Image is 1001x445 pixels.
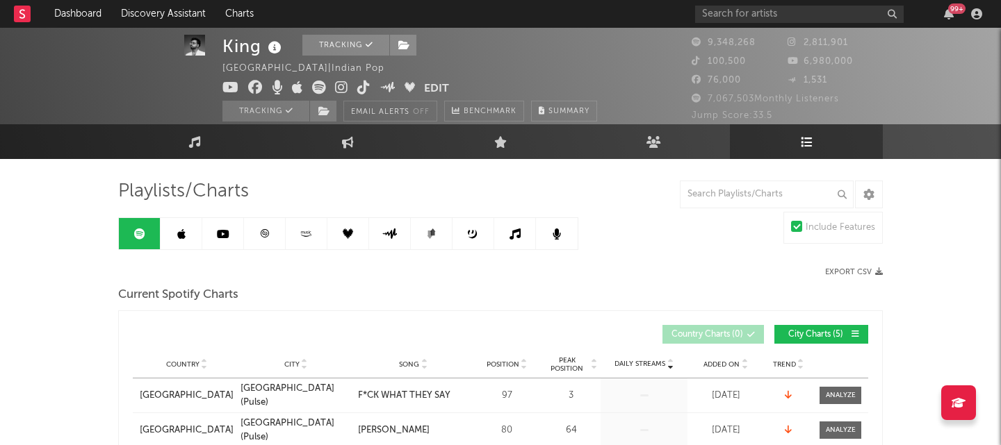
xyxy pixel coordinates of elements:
[545,423,597,437] div: 64
[545,389,597,403] div: 3
[302,35,389,56] button: Tracking
[241,382,351,409] a: [GEOGRAPHIC_DATA] (Pulse)
[948,3,966,14] div: 99 +
[692,94,839,103] span: 7,067,503 Monthly Listeners
[487,360,519,369] span: Position
[343,101,437,121] button: Email AlertsOff
[118,287,238,303] span: Current Spotify Charts
[358,389,469,403] a: F*CK WHAT THEY SAY
[788,38,848,47] span: 2,811,901
[695,6,904,23] input: Search for artists
[548,108,589,115] span: Summary
[788,57,853,66] span: 6,980,000
[692,57,746,66] span: 100,500
[672,330,743,339] span: Country Charts ( 0 )
[703,360,740,369] span: Added On
[545,356,589,373] span: Peak Position
[773,360,796,369] span: Trend
[424,81,449,98] button: Edit
[444,101,524,121] a: Benchmark
[662,325,764,344] button: Country Charts(0)
[692,111,772,120] span: Jump Score: 33.5
[806,219,875,236] div: Include Features
[531,101,597,121] button: Summary
[680,180,854,208] input: Search Playlists/Charts
[944,8,954,19] button: 99+
[358,389,450,403] div: F*CK WHAT THEY SAY
[358,423,469,437] a: [PERSON_NAME]
[692,76,741,85] span: 76,000
[166,360,200,369] span: Country
[241,417,351,444] a: [GEOGRAPHIC_DATA] (Pulse)
[774,325,868,344] button: City Charts(5)
[358,423,430,437] div: [PERSON_NAME]
[222,101,309,121] button: Tracking
[783,330,847,339] span: City Charts ( 5 )
[475,389,538,403] div: 97
[475,423,538,437] div: 80
[691,423,760,437] div: [DATE]
[788,76,827,85] span: 1,531
[140,423,234,437] a: [GEOGRAPHIC_DATA]
[691,389,760,403] div: [DATE]
[399,360,419,369] span: Song
[464,103,516,120] span: Benchmark
[284,360,300,369] span: City
[413,108,430,116] em: Off
[615,359,665,369] span: Daily Streams
[825,268,883,276] button: Export CSV
[140,389,234,403] a: [GEOGRAPHIC_DATA]
[222,35,285,58] div: King
[692,38,756,47] span: 9,348,268
[118,183,249,200] span: Playlists/Charts
[222,60,400,77] div: [GEOGRAPHIC_DATA] | Indian Pop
